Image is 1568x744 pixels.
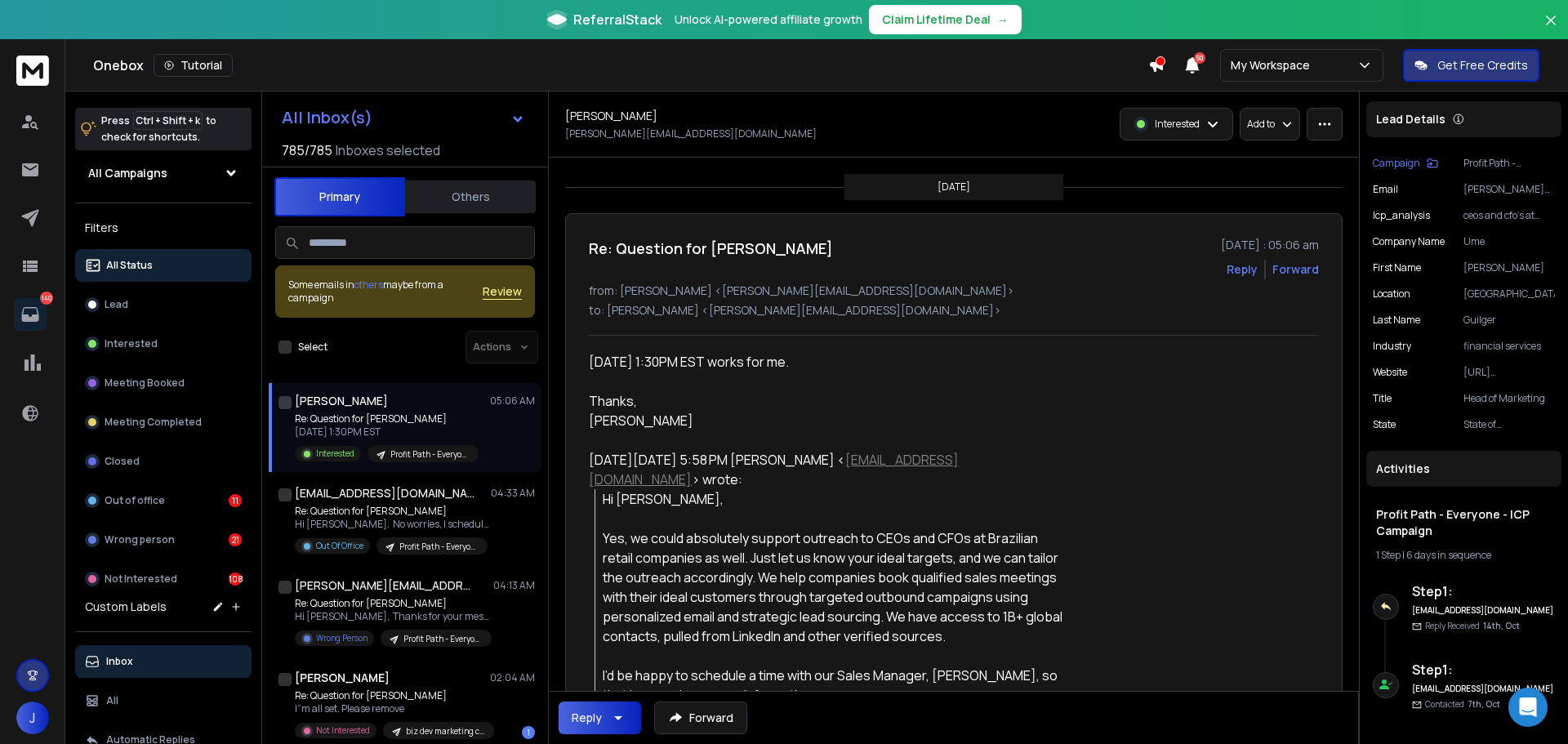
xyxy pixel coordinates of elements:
[572,710,602,726] div: Reply
[1463,209,1555,222] p: ceos and cfo's at retail companies
[1463,235,1555,248] p: Ume
[493,579,535,592] p: 04:13 AM
[106,259,153,272] p: All Status
[295,425,479,439] p: [DATE] 1:30PM EST
[1540,10,1561,49] button: Close banner
[75,645,252,678] button: Inbox
[1373,235,1445,248] p: Company Name
[573,10,661,29] span: ReferralStack
[1412,604,1555,617] h6: [EMAIL_ADDRESS][DOMAIN_NAME]
[1155,118,1200,131] p: Interested
[589,450,1066,489] div: [DATE][DATE] 5:58 PM [PERSON_NAME] < > wrote:
[1437,57,1528,74] p: Get Free Credits
[1463,157,1555,170] p: Profit Path - Everyone - ICP Campaign
[75,327,252,360] button: Interested
[75,216,252,239] h3: Filters
[105,298,128,311] p: Lead
[295,485,474,501] h1: [EMAIL_ADDRESS][DOMAIN_NAME]
[1373,418,1396,431] p: State
[93,54,1148,77] div: Onebox
[559,702,641,734] button: Reply
[522,726,535,739] div: 1
[589,352,1066,430] div: [DATE] 1:30PM EST works for me.
[1463,314,1555,327] p: Guilger
[75,563,252,595] button: Not Interested108
[1463,261,1555,274] p: [PERSON_NAME]
[229,533,242,546] div: 21
[75,684,252,717] button: All
[75,445,252,478] button: Closed
[589,411,1066,430] div: [PERSON_NAME]
[491,487,535,500] p: 04:33 AM
[75,288,252,321] button: Lead
[565,108,657,124] h1: [PERSON_NAME]
[316,448,354,460] p: Interested
[295,610,491,623] p: Hi [PERSON_NAME], Thanks for your message!
[1412,581,1555,601] h6: Step 1 :
[295,597,491,610] p: Re: Question for [PERSON_NAME]
[1373,392,1392,405] p: title
[105,572,177,586] p: Not Interested
[295,393,388,409] h1: [PERSON_NAME]
[1508,688,1548,727] div: Open Intercom Messenger
[295,670,390,686] h1: [PERSON_NAME]
[105,376,185,390] p: Meeting Booked
[75,157,252,189] button: All Campaigns
[154,54,233,77] button: Tutorial
[490,671,535,684] p: 02:04 AM
[229,494,242,507] div: 11
[1373,314,1420,327] p: Last Name
[1463,287,1555,301] p: [GEOGRAPHIC_DATA]
[105,533,175,546] p: Wrong person
[133,111,203,130] span: Ctrl + Shift + k
[282,140,332,160] span: 785 / 785
[295,518,491,531] p: Hi [PERSON_NAME], No worries, I scheduled
[106,655,133,668] p: Inbox
[589,391,1066,411] div: Thanks,
[1425,620,1520,632] p: Reply Received
[1425,698,1500,711] p: Contacted
[316,540,363,552] p: Out Of Office
[106,694,118,707] p: All
[1373,366,1407,379] p: website
[295,577,474,594] h1: [PERSON_NAME][EMAIL_ADDRESS][DOMAIN_NAME]
[1373,157,1438,170] button: Campaign
[1376,506,1552,539] h1: Profit Path - Everyone - ICP Campaign
[406,725,484,737] p: biz dev marketing cro cco head of sales ceo 11-10k emp | Profit Path - Everyone - ICP Campaign
[1412,660,1555,679] h6: Step 1 :
[1247,118,1275,131] p: Add to
[1373,157,1420,170] p: Campaign
[316,724,370,737] p: Not Interested
[1463,340,1555,353] p: financial services
[1373,340,1411,353] p: industry
[399,541,478,553] p: Profit Path - Everyone - ICP Campaign
[1194,52,1205,64] span: 50
[1373,261,1421,274] p: First Name
[295,702,491,715] p: I”m all set. Please remove
[316,632,367,644] p: Wrong Person
[336,140,440,160] h3: Inboxes selected
[105,337,158,350] p: Interested
[1231,57,1316,74] p: My Workspace
[16,702,49,734] button: J
[997,11,1009,28] span: →
[1227,261,1258,278] button: Reply
[483,283,522,300] button: Review
[295,505,491,518] p: Re: Question for [PERSON_NAME]
[654,702,747,734] button: Forward
[675,11,862,28] p: Unlock AI-powered affiliate growth
[1376,548,1401,562] span: 1 Step
[1373,209,1430,222] p: icp_analysis
[75,367,252,399] button: Meeting Booked
[354,278,383,292] span: others
[938,180,970,194] p: [DATE]
[14,298,47,331] a: 140
[589,237,833,260] h1: Re: Question for [PERSON_NAME]
[88,165,167,181] h1: All Campaigns
[40,292,53,305] p: 140
[75,249,252,282] button: All Status
[1483,620,1520,631] span: 14th, Oct
[1403,49,1539,82] button: Get Free Credits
